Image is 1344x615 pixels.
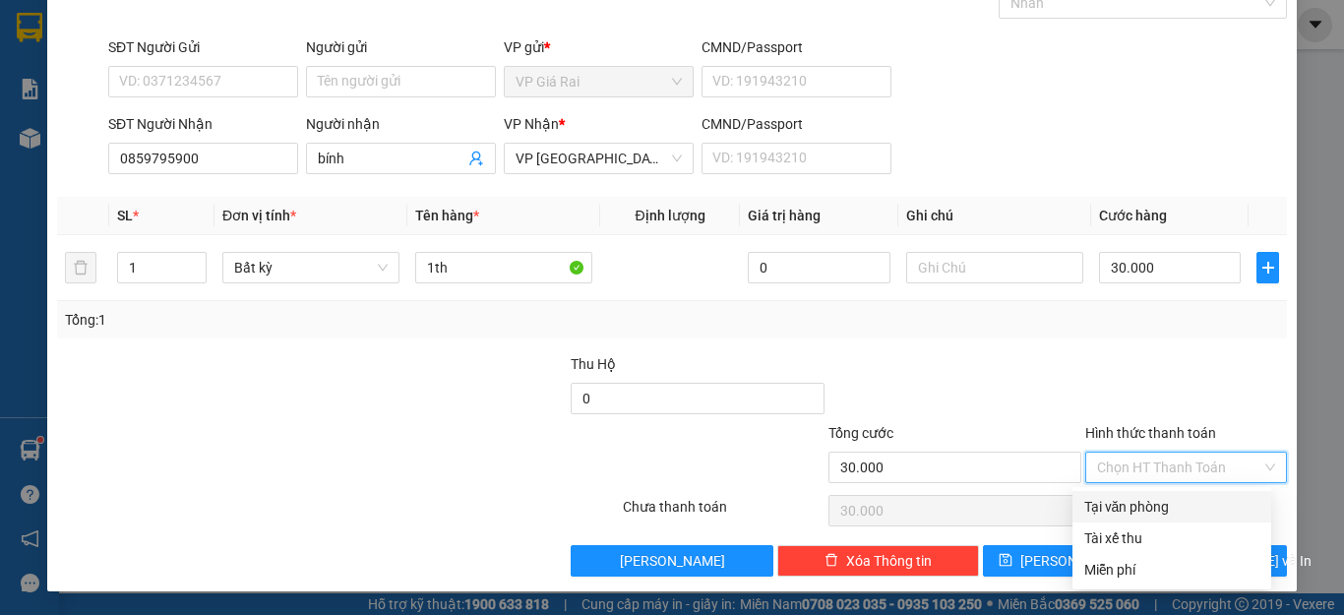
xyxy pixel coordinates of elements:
[571,356,616,372] span: Thu Hộ
[999,553,1012,569] span: save
[516,67,682,96] span: VP Giá Rai
[113,96,129,112] span: phone
[571,545,772,577] button: [PERSON_NAME]
[1084,496,1259,518] div: Tại văn phòng
[234,253,388,282] span: Bất kỳ
[65,252,96,283] button: delete
[1085,425,1216,441] label: Hình thức thanh toán
[504,36,694,58] div: VP gửi
[748,208,821,223] span: Giá trị hàng
[113,47,129,63] span: environment
[108,36,298,58] div: SĐT Người Gửi
[468,151,484,166] span: user-add
[117,208,133,223] span: SL
[621,496,826,530] div: Chưa thanh toán
[825,553,838,569] span: delete
[983,545,1133,577] button: save[PERSON_NAME]
[846,550,932,572] span: Xóa Thông tin
[748,252,889,283] input: 0
[113,13,213,37] b: TRÍ NHÂN
[1099,208,1167,223] span: Cước hàng
[9,147,202,179] b: GỬI : VP Giá Rai
[1257,260,1278,276] span: plus
[1020,550,1126,572] span: [PERSON_NAME]
[702,36,891,58] div: CMND/Passport
[777,545,979,577] button: deleteXóa Thông tin
[1136,545,1287,577] button: printer[PERSON_NAME] và In
[306,36,496,58] div: Người gửi
[306,113,496,135] div: Người nhận
[415,208,479,223] span: Tên hàng
[702,113,891,135] div: CMND/Passport
[222,208,296,223] span: Đơn vị tính
[906,252,1083,283] input: Ghi Chú
[828,425,893,441] span: Tổng cước
[1084,527,1259,549] div: Tài xế thu
[898,197,1091,235] th: Ghi chú
[9,92,375,117] li: 0983 44 7777
[415,252,592,283] input: VD: Bàn, Ghế
[1084,559,1259,581] div: Miễn phí
[516,144,682,173] span: VP Sài Gòn
[504,116,559,132] span: VP Nhận
[65,309,520,331] div: Tổng: 1
[108,113,298,135] div: SĐT Người Nhận
[620,550,725,572] span: [PERSON_NAME]
[635,208,704,223] span: Định lượng
[1256,252,1279,283] button: plus
[9,43,375,92] li: [STREET_ADDRESS][PERSON_NAME]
